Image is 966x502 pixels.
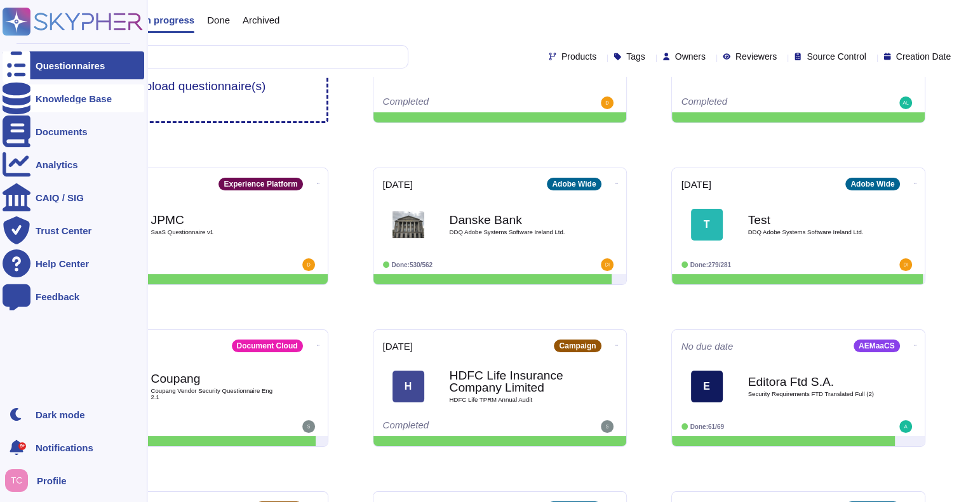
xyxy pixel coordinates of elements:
div: Document Cloud [232,340,303,352]
div: Completed [383,96,539,109]
span: HDFC Life TPRM Annual Audit [450,397,577,403]
a: Questionnaires [3,51,144,79]
span: In progress [142,15,194,25]
span: Done: 530/562 [392,261,433,268]
span: Done [207,15,230,25]
a: Feedback [3,282,144,310]
button: user [3,466,37,494]
span: DDQ Adobe Systems Software Ireland Ltd. [748,229,875,235]
span: Source Control [807,52,866,61]
span: Done: 279/281 [690,261,732,268]
b: Test [748,214,875,226]
a: Trust Center [3,216,144,244]
img: user [601,96,614,109]
img: user [601,258,614,271]
b: Danske Bank [450,214,577,226]
span: Creation Date [896,52,951,61]
div: Help Center [36,259,89,268]
span: [DATE] [383,180,413,189]
span: 7403 Adobe Document Cloud Premium AI Assist [748,64,875,76]
span: [DATE] [383,341,413,351]
img: user [5,469,28,492]
div: Completed [383,420,539,433]
a: Analytics [3,150,144,178]
span: Profile [37,476,67,485]
span: Archived [243,15,279,25]
img: Logo [392,209,424,241]
a: Help Center [3,249,144,277]
div: Adobe Wide [547,178,601,190]
div: CAIQ / SIG [36,193,84,202]
div: Dark mode [36,410,85,419]
img: user [302,420,315,433]
div: AEMaaCS [854,340,900,352]
span: No due date [681,341,734,351]
div: Upload questionnaire(s) [137,37,266,92]
img: user [302,258,315,271]
div: Questionnaires [36,61,105,70]
div: Feedback [36,292,79,301]
div: H [392,371,424,402]
span: Notifications [36,443,93,452]
div: Documents [36,127,88,136]
span: Products [561,52,596,61]
img: user [899,420,912,433]
div: 9+ [18,442,26,450]
span: DDQ Adobe Systems Software Ireland Ltd. [450,229,577,235]
img: user [899,96,912,109]
div: Trust Center [36,226,91,235]
span: Owners [675,52,706,61]
b: Editora Ftd S.A. [748,376,875,388]
div: Adobe Wide [845,178,899,190]
span: Reviewers [735,52,777,61]
span: Security Requirements FTD Translated Full (2) [748,391,875,397]
span: Coupang Vendor Security Questionnaire Eng 2.1 [151,388,278,400]
div: Campaign [554,340,601,352]
span: SaaS Questionnaire v1 [151,229,278,235]
div: Analytics [36,160,78,169]
span: Tags [626,52,645,61]
a: Knowledge Base [3,84,144,112]
b: JPMC [151,214,278,226]
div: Experience Platform [218,178,302,190]
b: HDFC Life Insurance Company Limited [450,369,577,393]
div: E [691,371,723,402]
img: user [601,420,614,433]
div: Knowledge Base [36,94,112,103]
span: [DATE] [681,180,711,189]
img: user [899,258,912,271]
span: Done: 61/69 [690,423,724,430]
a: Documents [3,117,144,145]
div: T [691,209,723,241]
div: Completed [681,96,837,109]
b: Coupang [151,373,278,385]
a: CAIQ / SIG [3,183,144,211]
div: Completed [84,258,240,271]
input: Search by keywords [50,46,408,68]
